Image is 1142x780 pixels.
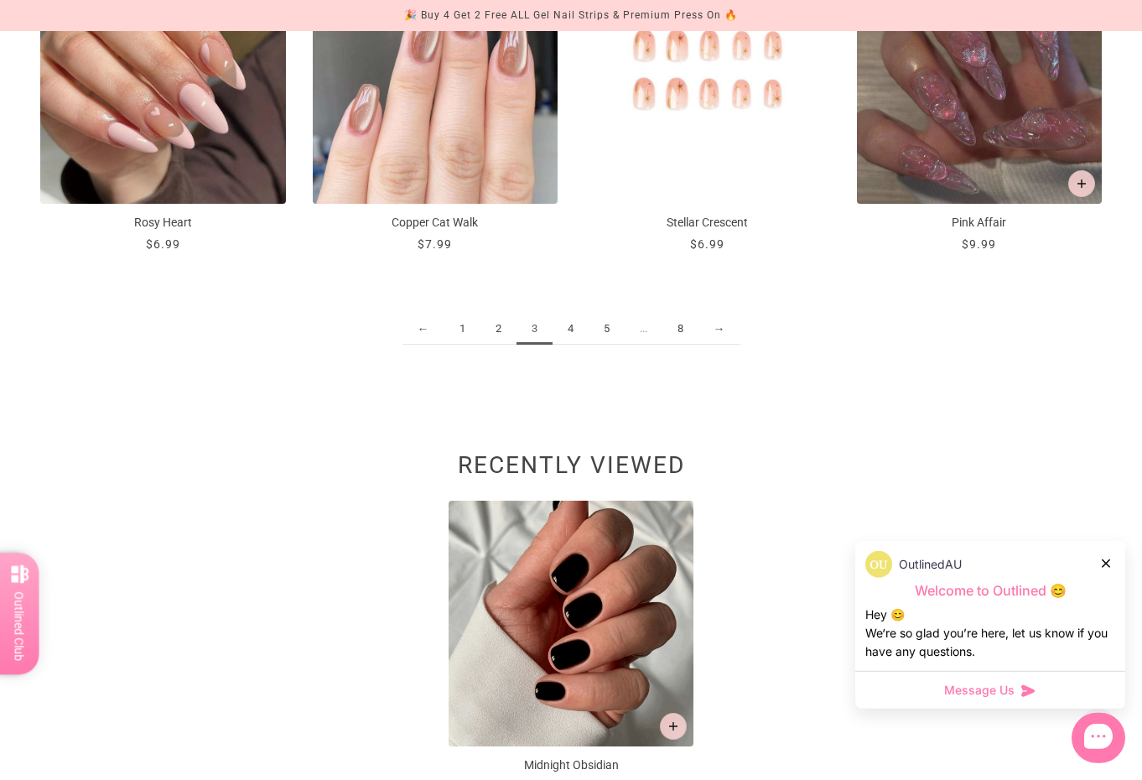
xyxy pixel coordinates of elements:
[865,551,892,578] img: data:image/png;base64,iVBORw0KGgoAAAANSUhEUgAAACQAAAAkCAYAAADhAJiYAAAAAXNSR0IArs4c6QAAAERlWElmTU0...
[313,214,558,231] p: Copper Cat Walk
[962,237,996,251] span: $9.99
[944,682,1015,699] span: Message Us
[625,314,662,345] span: ...
[449,501,694,746] img: Midnight Obsidian-Press on Manicure-Outlined
[865,606,1115,661] div: Hey 😊 We‘re so glad you’re here, let us know if you have any questions.
[449,757,694,774] p: Midnight Obsidian
[690,237,724,251] span: $6.99
[418,237,452,251] span: $7.99
[444,314,480,345] a: 1
[660,713,687,740] button: Add to cart
[899,555,962,574] p: OutlinedAU
[40,460,1102,479] h2: Recently viewed
[857,214,1103,231] p: Pink Affair
[698,314,740,345] a: →
[553,314,589,345] a: 4
[584,214,830,231] p: Stellar Crescent
[662,314,698,345] a: 8
[480,314,516,345] a: 2
[404,7,738,24] div: 🎉 Buy 4 Get 2 Free ALL Gel Nail Strips & Premium Press On 🔥
[589,314,625,345] a: 5
[516,314,553,345] span: 3
[865,582,1115,600] p: Welcome to Outlined 😊
[1068,170,1095,197] button: Add to cart
[40,214,286,231] p: Rosy Heart
[146,237,180,251] span: $6.99
[402,314,444,345] a: ←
